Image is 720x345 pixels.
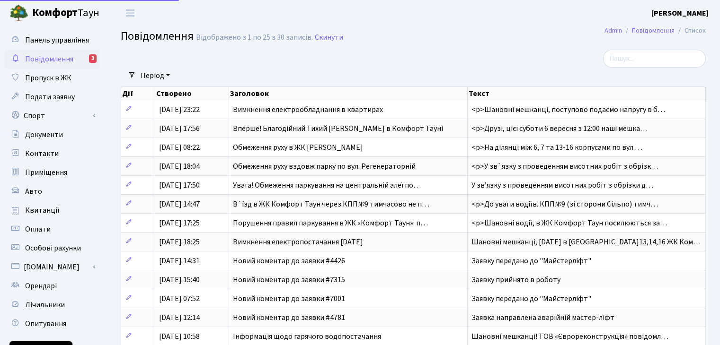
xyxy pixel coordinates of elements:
[233,180,421,190] span: Увага! Обмеження паркування на центральній алеї по…
[471,123,648,134] span: <p>Друзі, цієї суботи 6 вересня з 12:00 наші мешка…
[159,180,200,190] span: [DATE] 17:50
[25,224,51,234] span: Оплати
[121,87,155,100] th: Дії
[25,129,63,140] span: Документи
[159,331,200,342] span: [DATE] 10:58
[159,199,200,209] span: [DATE] 14:47
[25,281,57,291] span: Орендарі
[651,8,709,18] b: [PERSON_NAME]
[5,258,99,276] a: [DOMAIN_NAME]
[5,201,99,220] a: Квитанції
[471,161,658,172] span: <p>У зв`язку з проведенням висотних робіт з обрізк…
[651,8,709,19] a: [PERSON_NAME]
[233,237,363,247] span: Вимкнення електропостачання [DATE]
[89,54,97,63] div: 3
[121,28,194,44] span: Повідомлення
[471,142,642,153] span: <p>На ділянці між 6, 7 та 13-16 корпусами по вул.…
[5,163,99,182] a: Приміщення
[471,199,658,209] span: <p>До уваги водіїв. КПП№9 (зі сторони Сільпо) тимч…
[25,186,42,197] span: Авто
[25,148,59,159] span: Контакти
[25,35,89,45] span: Панель управління
[471,256,591,266] span: Заявку передано до "Майстерліфт"
[196,33,313,42] div: Відображено з 1 по 25 з 30 записів.
[471,104,665,115] span: <p>Шановні мешканці, поступово подаємо напругу в б…
[471,331,668,342] span: Шановні мешканці! ТОВ «Єврореконструкція» повідомл…
[9,4,28,23] img: logo.png
[471,237,701,247] span: Шановні мешканці, [DATE] в [GEOGRAPHIC_DATA]13,14,16 ЖК Ком…
[233,293,345,304] span: Новий коментар до заявки #7001
[25,54,73,64] span: Повідомлення
[5,144,99,163] a: Контакти
[159,237,200,247] span: [DATE] 18:25
[233,312,345,323] span: Новий коментар до заявки #4781
[118,5,142,21] button: Переключити навігацію
[632,26,675,35] a: Повідомлення
[159,312,200,323] span: [DATE] 12:14
[25,167,67,178] span: Приміщення
[603,50,706,68] input: Пошук...
[159,275,200,285] span: [DATE] 15:40
[5,276,99,295] a: Орендарі
[159,161,200,172] span: [DATE] 18:04
[5,106,99,125] a: Спорт
[5,50,99,69] a: Повідомлення3
[159,256,200,266] span: [DATE] 14:31
[5,87,99,106] a: Подати заявку
[229,87,468,100] th: Заголовок
[604,26,622,35] a: Admin
[5,182,99,201] a: Авто
[155,87,229,100] th: Створено
[159,123,200,134] span: [DATE] 17:56
[471,312,614,323] span: Заявка направлена аварійній мастер-ліфт
[137,68,174,84] a: Період
[471,275,560,285] span: Заявку прийнято в роботу
[233,104,383,115] span: Вимкнення електрообладнання в квартирах
[159,218,200,228] span: [DATE] 17:25
[590,21,720,41] nav: breadcrumb
[233,256,345,266] span: Новий коментар до заявки #4426
[5,69,99,87] a: Пропуск в ЖК
[5,31,99,50] a: Панель управління
[233,275,345,285] span: Новий коментар до заявки #7315
[233,161,416,172] span: Обмеження руху вздовж парку по вул. Регенераторній
[233,218,428,228] span: Порушення правил паркування в ЖК «Комфорт Таун»: п…
[159,142,200,153] span: [DATE] 08:22
[5,314,99,333] a: Опитування
[25,243,81,253] span: Особові рахунки
[25,319,66,329] span: Опитування
[471,218,667,228] span: <p>Шановні водії, в ЖК Комфорт Таун посилюються за…
[471,293,591,304] span: Заявку передано до "Майстерліфт"
[315,33,343,42] a: Скинути
[159,293,200,304] span: [DATE] 07:52
[471,180,653,190] span: У звʼязку з проведенням висотних робіт з обрізки д…
[159,104,200,115] span: [DATE] 23:22
[233,123,443,134] span: Вперше! Благодійний Тихий [PERSON_NAME] в Комфорт Тауні
[675,26,706,36] li: Список
[233,331,381,342] span: Інформація щодо гарячого водопостачання
[233,142,363,153] span: Обмеження руху в ЖК [PERSON_NAME]
[25,92,75,102] span: Подати заявку
[233,199,429,209] span: В`їзд в ЖК Комфорт Таун через КПП№9 тимчасово не п…
[32,5,78,20] b: Комфорт
[25,73,71,83] span: Пропуск в ЖК
[5,295,99,314] a: Лічильники
[32,5,99,21] span: Таун
[5,125,99,144] a: Документи
[25,205,60,216] span: Квитанції
[5,220,99,239] a: Оплати
[5,239,99,258] a: Особові рахунки
[468,87,706,100] th: Текст
[25,300,65,310] span: Лічильники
